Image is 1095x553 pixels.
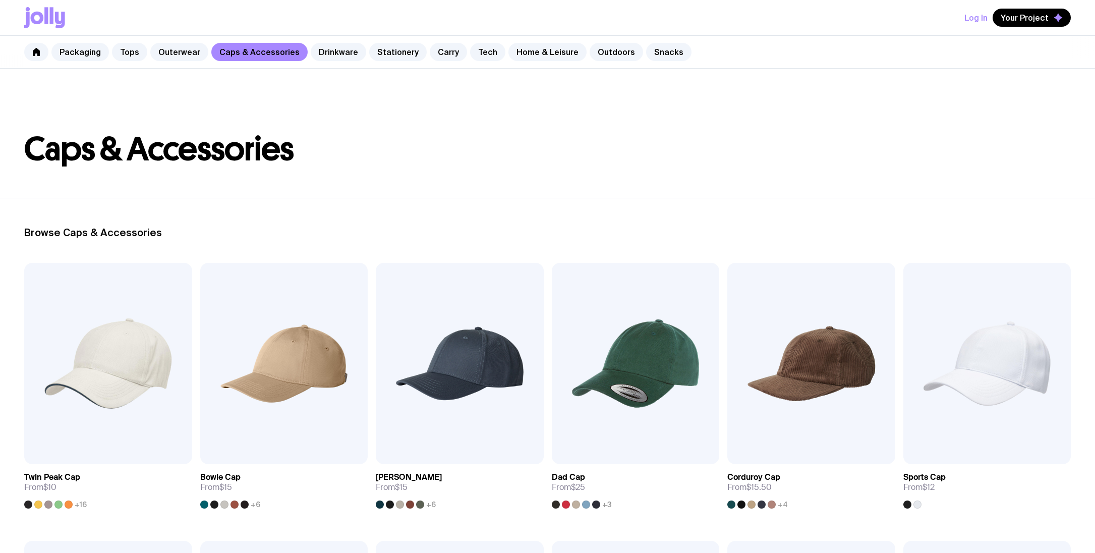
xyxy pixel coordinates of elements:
[923,482,935,492] span: $12
[51,43,109,61] a: Packaging
[43,482,56,492] span: $10
[376,482,408,492] span: From
[24,227,1071,239] h2: Browse Caps & Accessories
[376,472,442,482] h3: [PERSON_NAME]
[903,482,935,492] span: From
[112,43,147,61] a: Tops
[727,482,772,492] span: From
[24,482,56,492] span: From
[590,43,643,61] a: Outdoors
[24,464,192,509] a: Twin Peak CapFrom$10+16
[200,464,368,509] a: Bowie CapFrom$15+6
[200,482,232,492] span: From
[903,472,946,482] h3: Sports Cap
[646,43,691,61] a: Snacks
[211,43,308,61] a: Caps & Accessories
[552,464,720,509] a: Dad CapFrom$25+3
[219,482,232,492] span: $15
[508,43,587,61] a: Home & Leisure
[376,464,544,509] a: [PERSON_NAME]From$15+6
[964,9,988,27] button: Log In
[395,482,408,492] span: $15
[150,43,208,61] a: Outerwear
[311,43,366,61] a: Drinkware
[727,472,780,482] h3: Corduroy Cap
[602,501,612,509] span: +3
[369,43,427,61] a: Stationery
[903,464,1071,509] a: Sports CapFrom$12
[24,133,1071,165] h1: Caps & Accessories
[426,501,436,509] span: +6
[778,501,788,509] span: +4
[200,472,241,482] h3: Bowie Cap
[552,472,585,482] h3: Dad Cap
[470,43,505,61] a: Tech
[75,501,87,509] span: +16
[993,9,1071,27] button: Your Project
[552,482,585,492] span: From
[24,472,80,482] h3: Twin Peak Cap
[1001,13,1049,23] span: Your Project
[727,464,895,509] a: Corduroy CapFrom$15.50+4
[571,482,585,492] span: $25
[430,43,467,61] a: Carry
[746,482,772,492] span: $15.50
[251,501,260,509] span: +6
